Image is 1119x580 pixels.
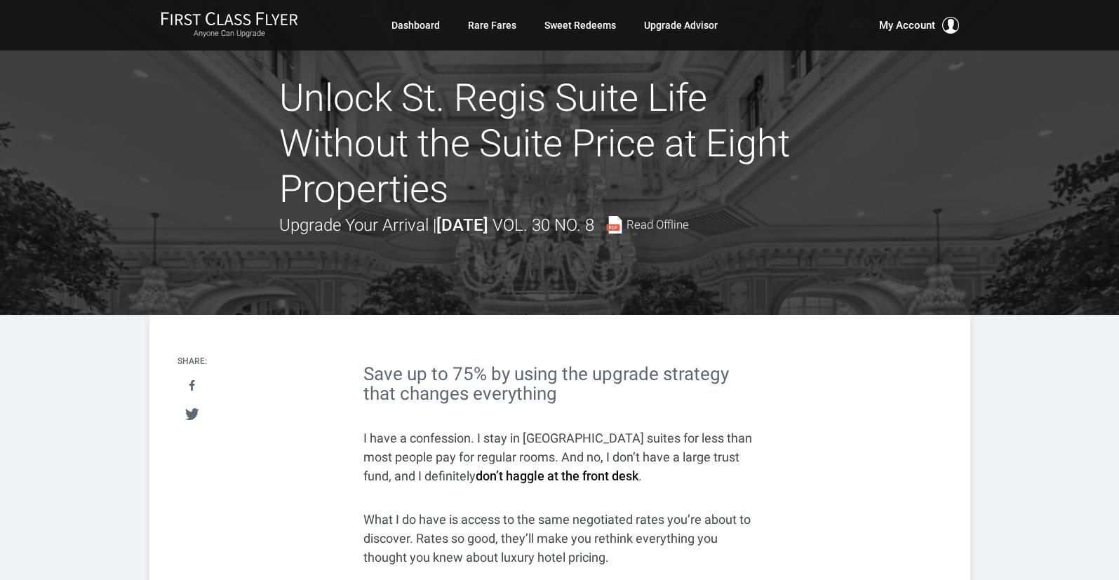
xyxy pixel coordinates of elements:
img: pdf-file.svg [605,216,623,234]
a: First Class FlyerAnyone Can Upgrade [161,11,298,39]
p: I have a confession. I stay in [GEOGRAPHIC_DATA] suites for less than most people pay for regular... [363,429,756,485]
strong: [DATE] [436,215,488,235]
span: My Account [879,17,935,34]
div: Upgrade Your Arrival | [279,212,689,238]
span: Read Offline [626,219,689,231]
a: Read Offline [605,216,689,234]
h1: Unlock St. Regis Suite Life Without the Suite Price at Eight Properties [279,76,840,212]
strong: don’t haggle at the front desk [476,468,638,483]
h4: Share: [177,357,207,366]
a: Tweet [177,401,206,427]
a: Rare Fares [468,13,516,38]
a: Share [177,373,206,399]
a: Sweet Redeems [544,13,616,38]
small: Anyone Can Upgrade [161,29,298,39]
button: My Account [879,17,959,34]
img: First Class Flyer [161,11,298,26]
p: What I do have is access to the same negotiated rates you’re about to discover. Rates so good, th... [363,510,756,567]
a: Upgrade Advisor [644,13,718,38]
a: Dashboard [391,13,440,38]
h2: Save up to 75% by using the upgrade strategy that changes everything [363,364,756,404]
span: Vol. 30 No. 8 [493,215,594,235]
